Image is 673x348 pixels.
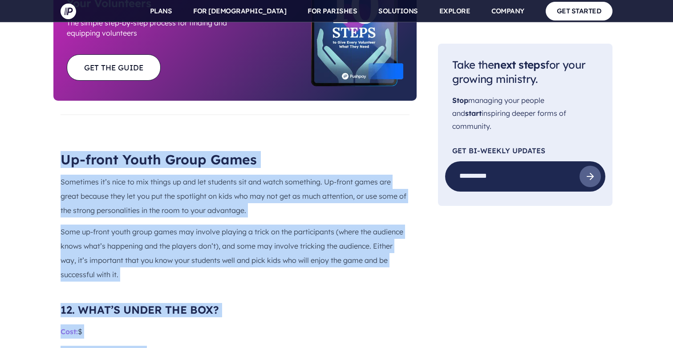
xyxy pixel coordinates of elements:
[61,303,219,316] span: 12. WHAT’S UNDER THE BOX?
[494,58,545,71] span: next steps
[452,96,468,105] span: Stop
[61,324,409,339] p: $
[61,175,409,217] p: Sometimes it’s nice to mix things up and let students sit and watch something. Up-front games are...
[67,54,161,81] a: GET THE GUIDE
[452,58,585,86] span: Take the for your growing ministry.
[465,109,482,118] span: start
[452,94,598,133] p: managing your people and inspiring deeper forms of community.
[452,147,598,154] p: Get Bi-Weekly Updates
[61,225,409,282] p: Some up-front youth group games may involve playing a trick on the participants (where the audien...
[61,327,78,336] span: Cost:
[546,2,613,20] a: GET STARTED
[67,18,235,38] span: The simple step-by-step process for finding and equipping volunteers
[61,151,409,168] h2: Up-front Youth Group Games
